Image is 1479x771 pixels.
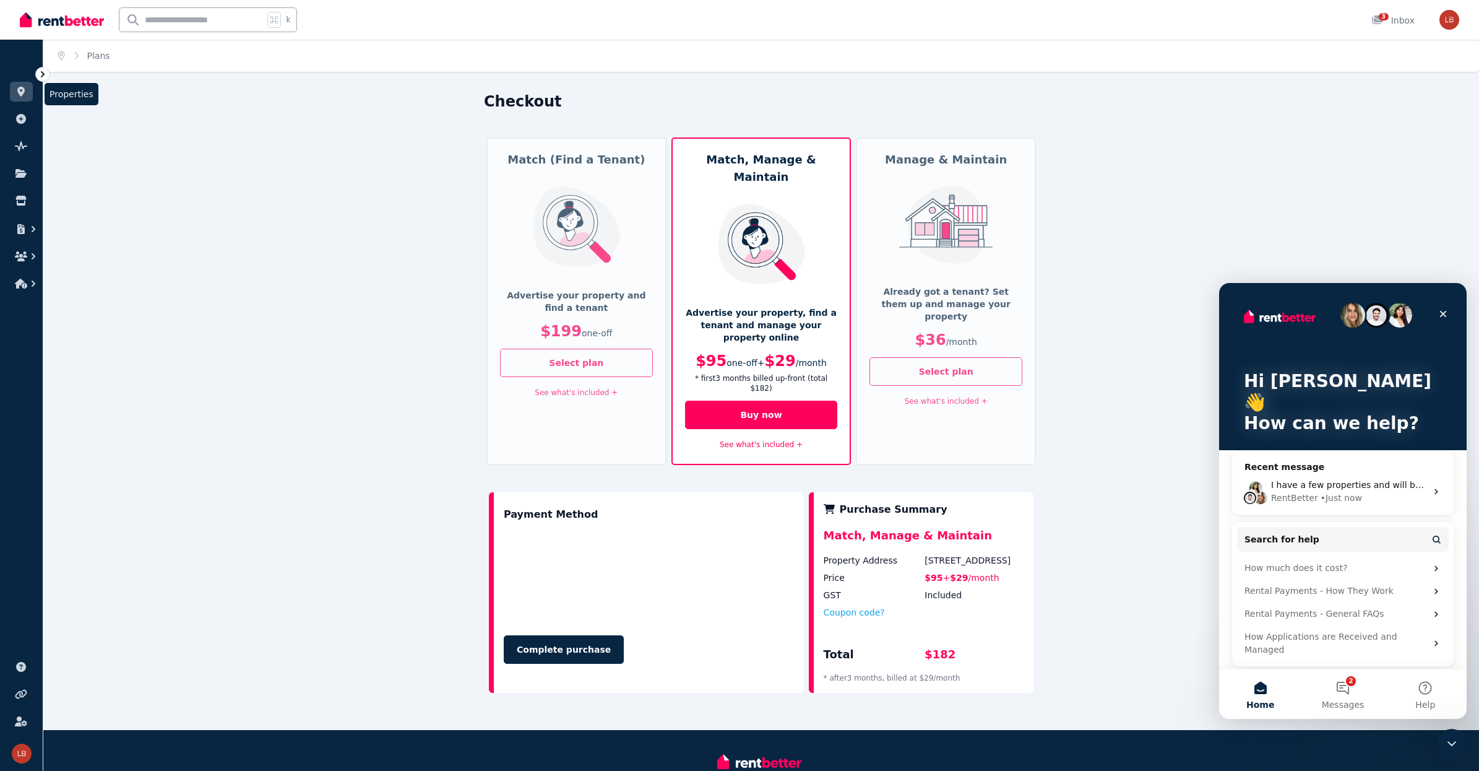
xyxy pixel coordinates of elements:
[25,325,207,338] div: Rental Payments - General FAQs
[1379,13,1389,20] span: 3
[196,417,216,426] span: Help
[213,20,235,42] div: Close
[968,573,999,583] span: / month
[20,11,104,29] img: RentBetter
[504,502,598,527] div: Payment Method
[18,244,230,269] button: Search for help
[765,352,796,370] span: $29
[869,151,1022,168] h5: Manage & Maintain
[1439,10,1459,30] img: Leeann Boyan
[824,502,1024,517] div: Purchase Summary
[824,589,923,601] div: GST
[1437,729,1467,759] iframe: Intercom live chat
[824,527,1024,554] div: Match, Manage & Maintain
[925,589,1024,601] div: Included
[685,373,838,393] p: * first 3 month s billed up-front (total $182 )
[727,358,757,368] span: one-off
[796,358,827,368] span: / month
[685,307,838,344] p: Advertise your property, find a tenant and manage your property online
[869,285,1022,323] p: Already got a tenant? Set them up and manage your property
[25,302,207,315] div: Rental Payments - How They Work
[950,573,968,583] span: $29
[12,744,32,764] img: Leeann Boyan
[535,388,618,397] a: See what's included +
[25,250,100,263] span: Search for help
[43,40,125,72] nav: Breadcrumb
[943,573,951,583] span: +
[824,673,1024,683] p: * after 3 month s, billed at $29 / month
[25,279,207,292] div: How much does it cost?
[915,331,946,349] span: $36
[582,328,613,338] span: one-off
[540,323,582,340] span: $199
[286,15,290,25] span: k
[165,386,248,436] button: Help
[925,646,1024,668] div: $182
[25,347,207,373] div: How Applications are Received and Managed
[925,573,942,583] span: $95
[18,274,230,297] div: How much does it cost?
[500,151,653,168] h5: Match (Find a Tenant)
[504,635,624,664] button: Complete purchase
[27,417,55,426] span: Home
[1371,14,1415,27] div: Inbox
[757,358,765,368] span: +
[500,289,653,314] p: Advertise your property and find a tenant
[717,752,801,771] img: RentBetter
[50,88,93,100] span: Properties
[824,646,923,668] div: Total
[18,320,230,342] div: Rental Payments - General FAQs
[501,529,796,623] iframe: Secure payment input frame
[18,297,230,320] div: Rental Payments - How They Work
[824,606,885,619] button: Coupon code?
[925,554,1024,567] div: [STREET_ADDRESS]
[869,357,1022,386] button: Select plan
[895,186,997,264] img: Manage & Maintain
[103,417,145,426] span: Messages
[685,401,838,429] button: Buy now
[685,151,838,186] h5: Match, Manage & Maintain
[82,386,165,436] button: Messages
[905,397,988,406] a: See what's included +
[525,186,627,268] img: Match (Find a Tenant)
[484,92,562,111] h1: Checkout
[946,337,977,347] span: / month
[52,209,99,222] div: RentBetter
[824,572,923,584] div: Price
[1219,283,1467,719] iframe: Intercom live chat
[52,197,567,207] span: I have a few properties and will be adding on 3 more - I need the code to reduce my monthly pasym...
[696,352,727,370] span: $95
[87,50,110,62] span: Plans
[18,342,230,378] div: How Applications are Received and Managed
[500,349,653,377] button: Select plan
[720,440,803,449] a: See what's included +
[101,209,143,222] div: • Just now
[710,203,813,285] img: Match, Manage & Maintain
[824,554,923,567] div: Property Address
